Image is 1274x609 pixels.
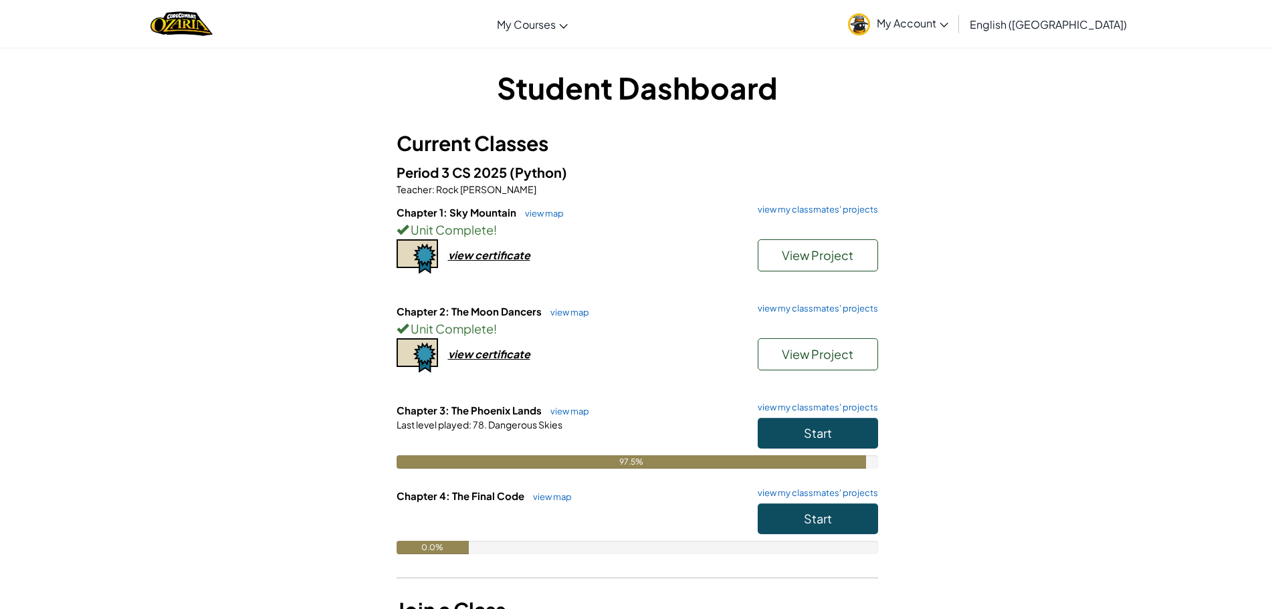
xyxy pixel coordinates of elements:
a: view map [544,406,589,416]
span: Unit Complete [409,222,494,237]
a: view map [544,307,589,318]
a: Ozaria by CodeCombat logo [150,10,213,37]
img: certificate-icon.png [397,239,438,274]
span: Rock [PERSON_NAME] [435,183,536,195]
span: English ([GEOGRAPHIC_DATA]) [970,17,1127,31]
span: View Project [782,247,853,263]
span: My Account [877,16,948,30]
span: My Courses [497,17,556,31]
a: English ([GEOGRAPHIC_DATA]) [963,6,1134,42]
a: My Account [841,3,955,45]
a: view certificate [397,248,530,262]
a: view my classmates' projects [751,403,878,412]
img: certificate-icon.png [397,338,438,373]
a: view my classmates' projects [751,489,878,497]
div: view certificate [448,347,530,361]
span: Chapter 1: Sky Mountain [397,206,518,219]
div: 0.0% [397,541,469,554]
div: view certificate [448,248,530,262]
a: view map [526,491,572,502]
span: Start [804,425,832,441]
span: View Project [782,346,853,362]
span: Last level played [397,418,469,431]
span: Chapter 4: The Final Code [397,489,526,502]
h1: Student Dashboard [397,67,878,108]
button: View Project [758,338,878,370]
h3: Current Classes [397,128,878,158]
button: View Project [758,239,878,271]
span: Teacher [397,183,432,195]
a: My Courses [490,6,574,42]
img: Home [150,10,213,37]
a: view my classmates' projects [751,304,878,313]
span: Dangerous Skies [487,418,562,431]
span: Unit Complete [409,321,494,336]
button: Start [758,503,878,534]
img: avatar [848,13,870,35]
span: (Python) [510,164,567,180]
button: Start [758,418,878,449]
span: Chapter 2: The Moon Dancers [397,305,544,318]
span: : [432,183,435,195]
div: 97.5% [397,455,866,469]
span: : [469,418,471,431]
span: ! [494,321,497,336]
a: view map [518,208,564,219]
span: Chapter 3: The Phoenix Lands [397,404,544,416]
a: view certificate [397,347,530,361]
a: view my classmates' projects [751,205,878,214]
span: 78. [471,418,487,431]
span: Start [804,511,832,526]
span: ! [494,222,497,237]
span: Period 3 CS 2025 [397,164,510,180]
